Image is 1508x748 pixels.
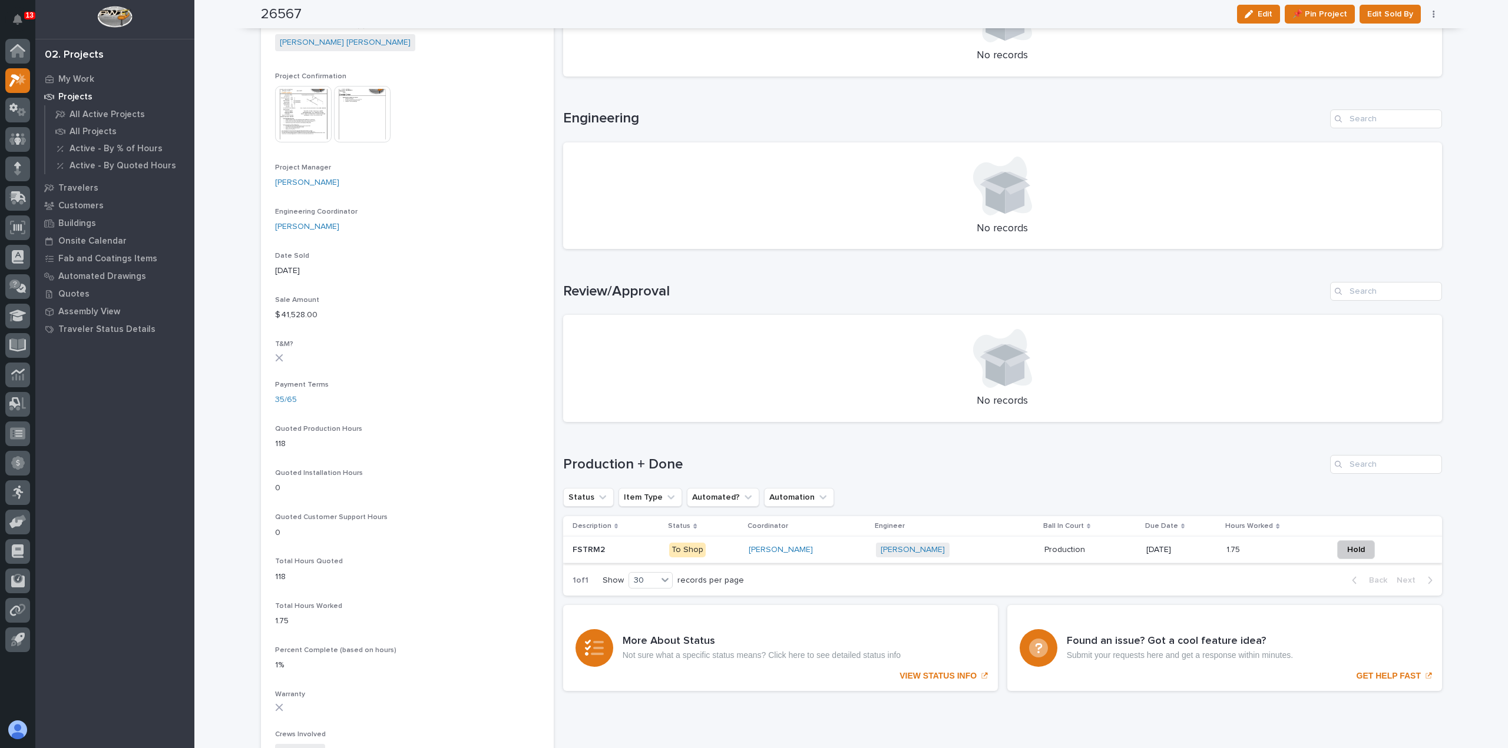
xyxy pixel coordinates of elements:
[70,161,176,171] p: Active - By Quoted Hours
[687,488,759,507] button: Automated?
[275,221,339,233] a: [PERSON_NAME]
[275,514,388,521] span: Quoted Customer Support Hours
[573,520,611,533] p: Description
[275,208,358,215] span: Engineering Coordinator
[563,605,998,691] a: VIEW STATUS INFO
[1146,545,1218,555] p: [DATE]
[1258,9,1272,19] span: Edit
[1226,543,1242,555] p: 1.75
[275,438,540,450] p: 118
[563,456,1325,473] h1: Production + Done
[26,11,34,19] p: 13
[275,309,540,321] p: $ 41,528.00
[275,265,540,277] p: [DATE]
[5,7,30,32] button: Notifications
[899,671,977,681] p: VIEW STATUS INFO
[1342,575,1392,586] button: Back
[619,488,682,507] button: Item Type
[58,183,98,194] p: Travelers
[35,250,194,267] a: Fab and Coatings Items
[58,307,120,317] p: Assembly View
[563,566,598,595] p: 1 of 1
[749,545,813,555] a: [PERSON_NAME]
[1067,635,1293,648] h3: Found an issue? Got a cool feature idea?
[669,543,706,557] div: To Shop
[677,576,744,586] p: records per page
[275,571,540,583] p: 118
[1397,575,1423,586] span: Next
[275,22,365,29] span: Delivery / Work Location(s)
[275,603,342,610] span: Total Hours Worked
[1225,520,1273,533] p: Hours Worked
[58,271,146,282] p: Automated Drawings
[35,285,194,302] a: Quotes
[1285,5,1355,24] button: 📌 Pin Project
[275,615,540,627] p: 1.75
[35,267,194,285] a: Automated Drawings
[45,140,194,157] a: Active - By % of Hours
[97,6,132,28] img: Workspace Logo
[15,14,30,33] div: Notifications13
[563,488,614,507] button: Status
[275,470,363,477] span: Quoted Installation Hours
[275,558,343,565] span: Total Hours Quoted
[35,214,194,232] a: Buildings
[1330,109,1442,128] input: Search
[45,123,194,139] a: All Projects
[577,49,1428,62] p: No records
[35,302,194,320] a: Assembly View
[1392,575,1442,586] button: Next
[1357,671,1421,681] p: GET HELP FAST
[1362,575,1387,586] span: Back
[1044,543,1087,555] p: Production
[1043,520,1084,533] p: Ball In Court
[275,164,331,171] span: Project Manager
[577,395,1428,408] p: No records
[1360,5,1421,24] button: Edit Sold By
[577,222,1428,235] p: No records
[1347,543,1365,557] span: Hold
[58,254,157,264] p: Fab and Coatings Items
[45,157,194,174] a: Active - By Quoted Hours
[1330,282,1442,301] input: Search
[275,527,540,539] p: 0
[275,425,362,433] span: Quoted Production Hours
[275,252,309,260] span: Date Sold
[275,659,540,671] p: 1%
[1330,455,1442,474] input: Search
[275,647,396,654] span: Percent Complete (based on hours)
[58,289,90,300] p: Quotes
[70,127,117,137] p: All Projects
[275,297,319,304] span: Sale Amount
[280,36,411,49] a: [PERSON_NAME] [PERSON_NAME]
[45,106,194,122] a: All Active Projects
[58,201,104,211] p: Customers
[275,73,346,80] span: Project Confirmation
[563,110,1325,127] h1: Engineering
[58,324,156,335] p: Traveler Status Details
[1367,7,1413,21] span: Edit Sold By
[668,520,690,533] p: Status
[35,320,194,338] a: Traveler Status Details
[5,717,30,742] button: users-avatar
[58,92,92,102] p: Projects
[629,574,657,587] div: 30
[1145,520,1178,533] p: Due Date
[70,109,145,120] p: All Active Projects
[623,635,901,648] h3: More About Status
[261,6,302,23] h2: 26567
[1067,650,1293,660] p: Submit your requests here and get a response within minutes.
[881,545,945,555] a: [PERSON_NAME]
[603,576,624,586] p: Show
[70,144,163,154] p: Active - By % of Hours
[275,691,305,698] span: Warranty
[563,283,1325,300] h1: Review/Approval
[563,537,1442,563] tr: FSTRM2FSTRM2 To Shop[PERSON_NAME] [PERSON_NAME] ProductionProduction [DATE]1.751.75 Hold
[275,341,293,348] span: T&M?
[573,543,607,555] p: FSTRM2
[748,520,788,533] p: Coordinator
[275,381,329,388] span: Payment Terms
[45,49,104,62] div: 02. Projects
